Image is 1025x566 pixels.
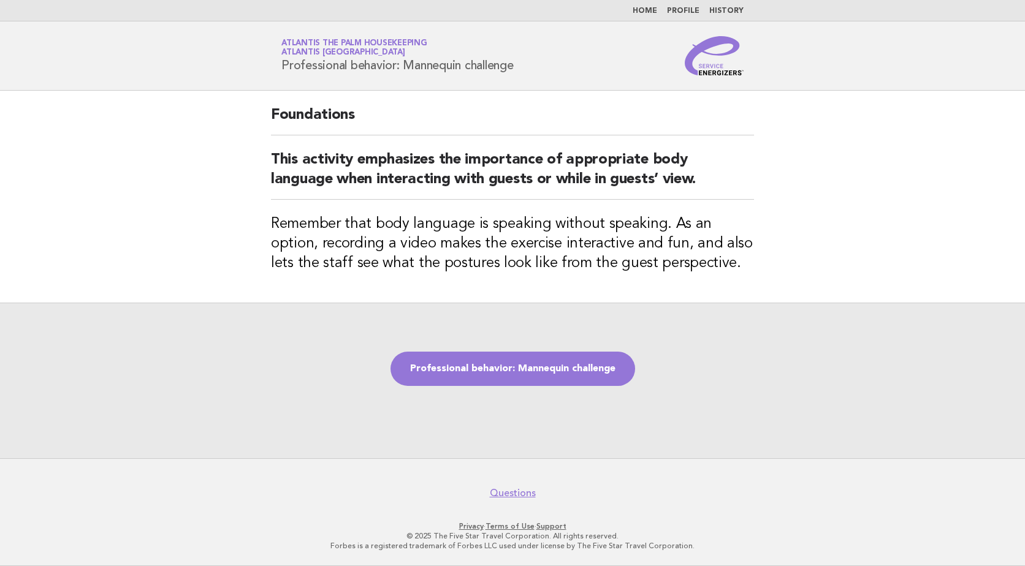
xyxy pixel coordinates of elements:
[281,39,427,56] a: Atlantis The Palm HousekeepingAtlantis [GEOGRAPHIC_DATA]
[486,522,535,530] a: Terms of Use
[137,521,888,531] p: · ·
[281,49,405,57] span: Atlantis [GEOGRAPHIC_DATA]
[536,522,566,530] a: Support
[137,531,888,541] p: © 2025 The Five Star Travel Corporation. All rights reserved.
[685,36,744,75] img: Service Energizers
[709,7,744,15] a: History
[271,150,754,200] h2: This activity emphasizes the importance of appropriate body language when interacting with guests...
[137,541,888,551] p: Forbes is a registered trademark of Forbes LLC used under license by The Five Star Travel Corpora...
[271,105,754,135] h2: Foundations
[459,522,484,530] a: Privacy
[281,40,514,72] h1: Professional behavior: Mannequin challenge
[271,214,754,273] h3: Remember that body language is speaking without speaking. As an option, recording a video makes t...
[633,7,657,15] a: Home
[667,7,699,15] a: Profile
[391,352,635,386] a: Professional behavior: Mannequin challenge
[490,487,536,499] a: Questions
